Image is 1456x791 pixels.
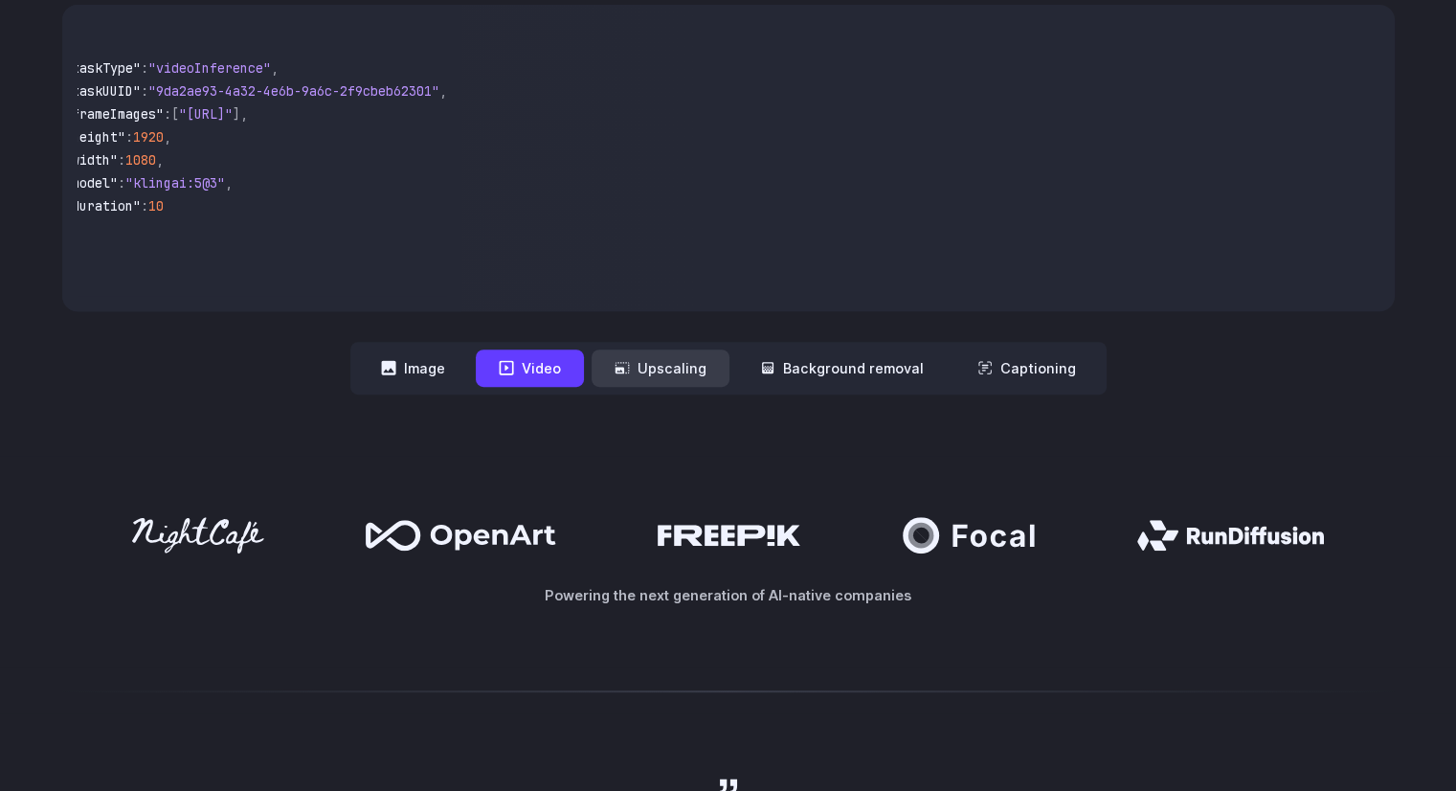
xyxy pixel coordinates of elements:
[133,128,164,146] span: 1920
[64,151,118,169] span: "width"
[118,151,125,169] span: :
[148,82,439,100] span: "9da2ae93-4a32-4e6b-9a6c-2f9cbeb62301"
[64,105,164,123] span: "frameImages"
[164,128,171,146] span: ,
[171,105,179,123] span: [
[592,350,729,387] button: Upscaling
[358,350,468,387] button: Image
[148,59,271,77] span: "videoInference"
[141,197,148,215] span: :
[125,151,156,169] span: 1080
[148,197,164,215] span: 10
[271,59,279,77] span: ,
[233,105,240,123] span: ]
[64,59,141,77] span: "taskType"
[164,105,171,123] span: :
[118,174,125,192] span: :
[64,174,118,192] span: "model"
[240,105,248,123] span: ,
[954,350,1099,387] button: Captioning
[156,151,164,169] span: ,
[125,174,225,192] span: "klingai:5@3"
[62,584,1395,606] p: Powering the next generation of AI-native companies
[225,174,233,192] span: ,
[64,82,141,100] span: "taskUUID"
[125,128,133,146] span: :
[64,197,141,215] span: "duration"
[141,82,148,100] span: :
[476,350,584,387] button: Video
[141,59,148,77] span: :
[179,105,233,123] span: "[URL]"
[439,82,447,100] span: ,
[64,128,125,146] span: "height"
[737,350,947,387] button: Background removal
